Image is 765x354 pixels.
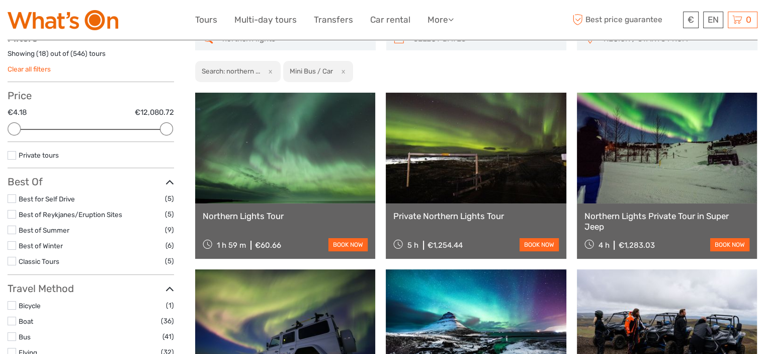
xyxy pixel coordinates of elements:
[8,32,37,44] strong: Filters
[370,13,410,27] a: Car rental
[598,241,609,250] span: 4 h
[262,66,275,77] button: x
[428,241,463,250] div: €1,254.44
[202,67,260,75] h2: Search: northern ...
[19,317,33,325] a: Boat
[135,107,174,118] label: €12,080.72
[19,195,75,203] a: Best for Self Drive
[19,151,59,159] a: Private tours
[14,18,114,26] p: We're away right now. Please check back later!
[8,176,174,188] h3: Best Of
[19,242,63,250] a: Best of Winter
[290,67,333,75] h2: Mini Bus / Car
[688,15,694,25] span: €
[520,238,559,251] a: book now
[116,16,128,28] button: Open LiveChat chat widget
[217,241,246,250] span: 1 h 59 m
[584,211,749,232] a: Northern Lights Private Tour in Super Jeep
[234,13,297,27] a: Multi-day tours
[165,255,174,267] span: (5)
[393,211,558,221] a: Private Northern Lights Tour
[73,49,85,58] label: 546
[19,226,69,234] a: Best of Summer
[19,333,31,341] a: Bus
[8,90,174,102] h3: Price
[8,107,27,118] label: €4.18
[744,15,753,25] span: 0
[165,208,174,220] span: (5)
[570,12,681,28] span: Best price guarantee
[618,241,654,250] div: €1,283.03
[19,302,41,310] a: Bicycle
[165,240,174,251] span: (6)
[710,238,749,251] a: book now
[314,13,353,27] a: Transfers
[703,12,723,28] div: EN
[8,65,51,73] a: Clear all filters
[19,257,59,265] a: Classic Tours
[8,10,118,30] img: What's On
[255,241,281,250] div: €60.66
[203,211,368,221] a: Northern Lights Tour
[328,238,368,251] a: book now
[165,193,174,204] span: (5)
[162,331,174,342] span: (41)
[334,66,348,77] button: x
[19,210,122,219] a: Best of Reykjanes/Eruption Sites
[161,315,174,327] span: (36)
[166,300,174,311] span: (1)
[8,282,174,295] h3: Travel Method
[165,224,174,236] span: (9)
[407,241,418,250] span: 5 h
[428,13,454,27] a: More
[195,13,217,27] a: Tours
[8,49,174,64] div: Showing ( ) out of ( ) tours
[39,49,46,58] label: 18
